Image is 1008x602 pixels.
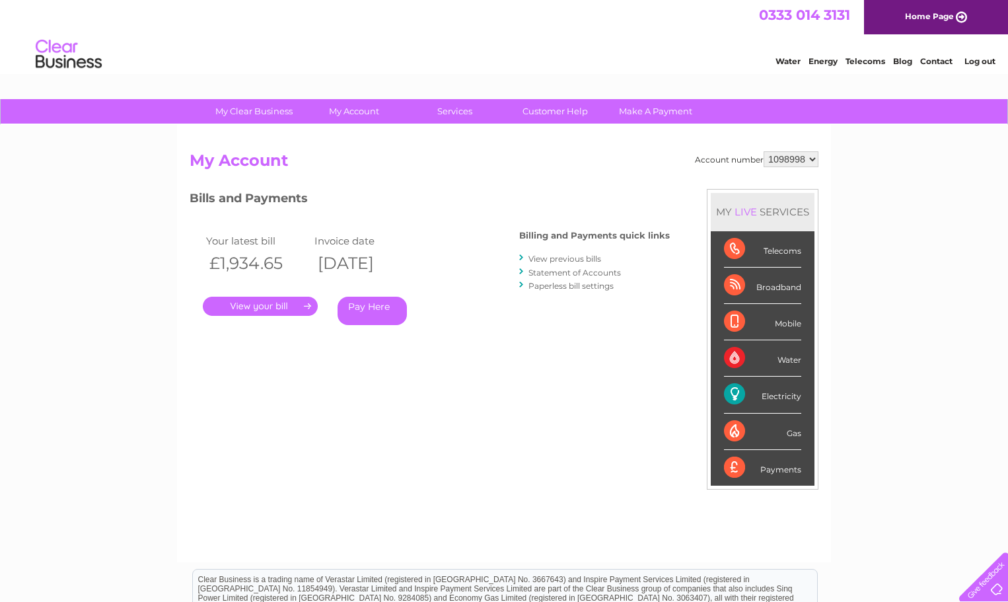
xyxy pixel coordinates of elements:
[695,151,818,167] div: Account number
[193,7,817,64] div: Clear Business is a trading name of Verastar Limited (registered in [GEOGRAPHIC_DATA] No. 3667643...
[711,193,814,231] div: MY SERVICES
[35,34,102,75] img: logo.png
[759,7,850,23] a: 0333 014 3131
[311,232,419,250] td: Invoice date
[203,297,318,316] a: .
[203,250,311,277] th: £1,934.65
[190,189,670,212] h3: Bills and Payments
[338,297,407,325] a: Pay Here
[732,206,760,218] div: LIVE
[724,414,801,450] div: Gas
[203,232,311,250] td: Your latest bill
[724,231,801,268] div: Telecoms
[300,99,409,124] a: My Account
[724,340,801,377] div: Water
[528,254,601,264] a: View previous bills
[311,250,419,277] th: [DATE]
[724,377,801,413] div: Electricity
[809,56,838,66] a: Energy
[724,268,801,304] div: Broadband
[775,56,801,66] a: Water
[199,99,308,124] a: My Clear Business
[964,56,995,66] a: Log out
[920,56,953,66] a: Contact
[528,281,614,291] a: Paperless bill settings
[400,99,509,124] a: Services
[601,99,710,124] a: Make A Payment
[519,231,670,241] h4: Billing and Payments quick links
[846,56,885,66] a: Telecoms
[893,56,912,66] a: Blog
[501,99,610,124] a: Customer Help
[724,304,801,340] div: Mobile
[190,151,818,176] h2: My Account
[528,268,621,278] a: Statement of Accounts
[724,450,801,486] div: Payments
